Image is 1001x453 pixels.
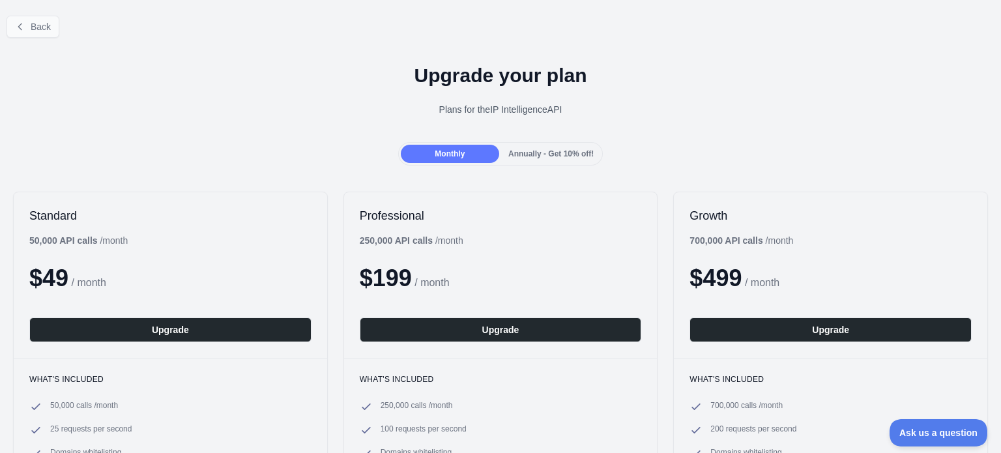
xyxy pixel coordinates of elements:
div: / month [689,234,793,247]
b: 250,000 API calls [360,235,433,246]
span: $ 199 [360,265,412,291]
b: 700,000 API calls [689,235,762,246]
iframe: Toggle Customer Support [890,419,988,446]
h2: Professional [360,208,642,224]
h2: Growth [689,208,972,224]
span: $ 499 [689,265,742,291]
div: / month [360,234,463,247]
